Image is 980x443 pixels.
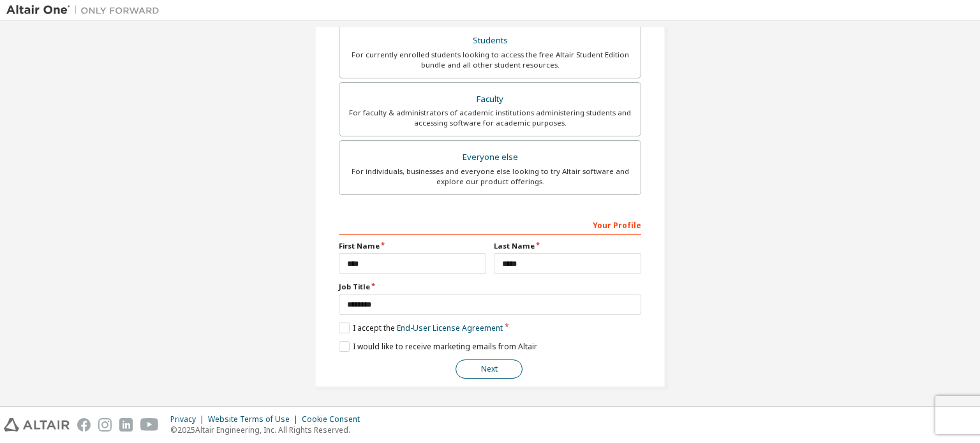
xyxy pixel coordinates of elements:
[456,359,523,379] button: Next
[347,50,633,70] div: For currently enrolled students looking to access the free Altair Student Edition bundle and all ...
[77,418,91,432] img: facebook.svg
[140,418,159,432] img: youtube.svg
[170,425,367,435] p: © 2025 Altair Engineering, Inc. All Rights Reserved.
[339,214,641,235] div: Your Profile
[4,418,70,432] img: altair_logo.svg
[347,91,633,108] div: Faculty
[347,108,633,128] div: For faculty & administrators of academic institutions administering students and accessing softwa...
[347,149,633,166] div: Everyone else
[339,341,537,352] label: I would like to receive marketing emails from Altair
[208,414,302,425] div: Website Terms of Use
[339,282,641,292] label: Job Title
[347,166,633,187] div: For individuals, businesses and everyone else looking to try Altair software and explore our prod...
[494,241,641,251] label: Last Name
[339,241,486,251] label: First Name
[397,323,503,333] a: End-User License Agreement
[119,418,133,432] img: linkedin.svg
[6,4,166,17] img: Altair One
[339,323,503,333] label: I accept the
[347,32,633,50] div: Students
[302,414,367,425] div: Cookie Consent
[170,414,208,425] div: Privacy
[98,418,112,432] img: instagram.svg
